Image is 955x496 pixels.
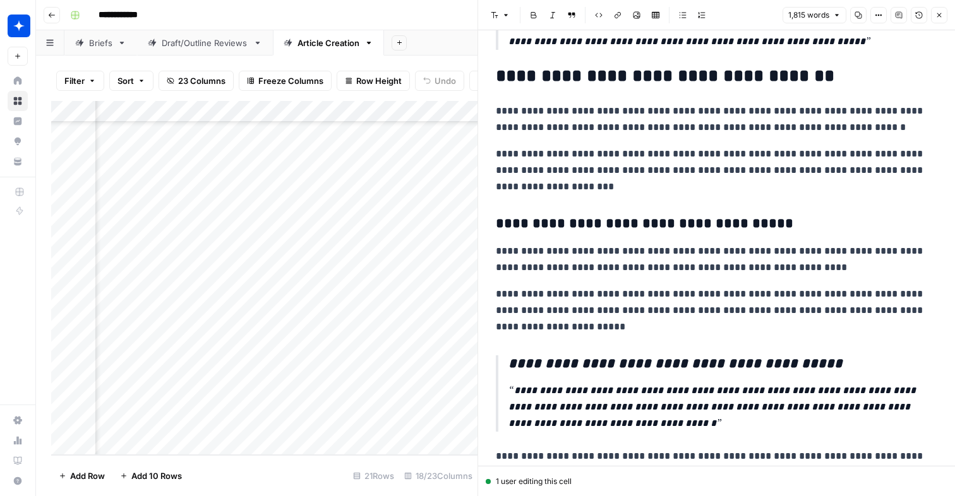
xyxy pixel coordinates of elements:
[8,10,28,42] button: Workspace: Wiz
[8,15,30,37] img: Wiz Logo
[297,37,359,49] div: Article Creation
[783,7,846,23] button: 1,815 words
[8,131,28,151] a: Opportunities
[258,74,323,87] span: Freeze Columns
[117,74,134,87] span: Sort
[112,466,189,486] button: Add 10 Rows
[415,71,464,91] button: Undo
[70,469,105,482] span: Add Row
[56,71,104,91] button: Filter
[51,466,112,486] button: Add Row
[8,430,28,451] a: Usage
[788,9,829,21] span: 1,815 words
[8,111,28,131] a: Insights
[64,30,137,56] a: Briefs
[178,74,225,87] span: 23 Columns
[64,74,85,87] span: Filter
[356,74,402,87] span: Row Height
[348,466,399,486] div: 21 Rows
[109,71,153,91] button: Sort
[159,71,234,91] button: 23 Columns
[162,37,248,49] div: Draft/Outline Reviews
[8,451,28,471] a: Learning Hub
[131,469,182,482] span: Add 10 Rows
[8,71,28,91] a: Home
[435,74,456,87] span: Undo
[273,30,384,56] a: Article Creation
[337,71,410,91] button: Row Height
[239,71,332,91] button: Freeze Columns
[137,30,273,56] a: Draft/Outline Reviews
[486,476,947,487] div: 1 user editing this cell
[8,410,28,430] a: Settings
[89,37,112,49] div: Briefs
[399,466,477,486] div: 18/23 Columns
[8,91,28,111] a: Browse
[8,471,28,491] button: Help + Support
[8,151,28,172] a: Your Data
